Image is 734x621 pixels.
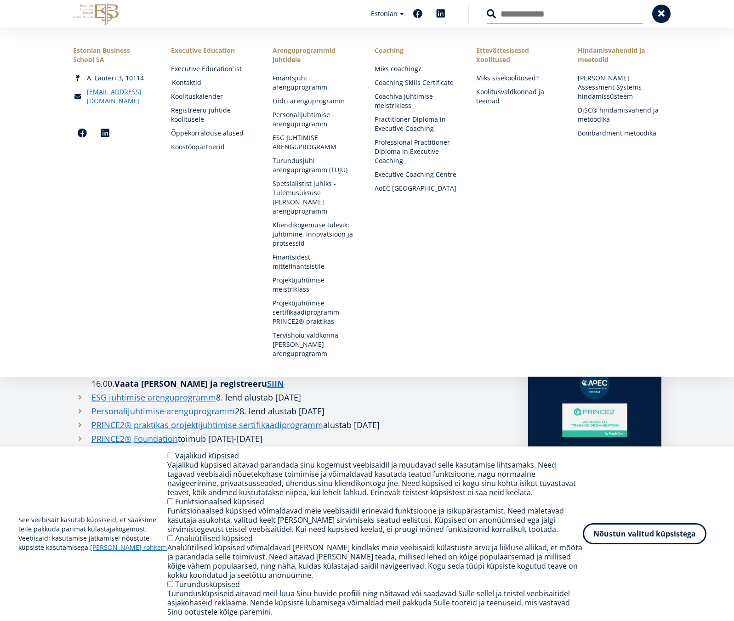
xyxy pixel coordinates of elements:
[273,156,356,175] a: Turundusjuhi arenguprogramm (TUJU)
[175,451,239,461] label: Vajalikud küpsised
[90,543,167,552] a: [PERSON_NAME] rohkem
[273,179,356,216] a: Spetsialistist juhiks - Tulemusüksuse [PERSON_NAME] arenguprogramm
[273,220,356,248] a: Kliendikogemuse tulevik: juhtimine, innovatsioon ja protsessid
[91,432,125,446] a: PRINCE2
[171,142,254,152] a: Koostööpartnerid
[171,129,254,138] a: Õppekorralduse alused
[273,110,356,129] a: Personalijuhtimise arenguprogramm
[375,138,458,165] a: Professional Practitioner Diploma in Executive Coaching
[167,543,583,580] div: Analüütilised küpsised võimaldavad [PERSON_NAME] kindlaks meie veebisaidi külastuste arvu ja liik...
[96,124,114,142] a: Linkedin
[375,64,458,73] a: Miks coaching?
[375,46,458,55] a: Coaching
[267,377,284,390] a: SIIN
[476,46,559,64] a: Ettevõttesisesed koolitused
[91,418,323,432] a: PRINCE2® praktikas projektijuhtimise sertifikaadiprogramm
[171,64,254,73] a: Executive Education´ist
[134,432,178,446] a: Foundation
[583,523,706,544] button: Nõustun valitud küpsistega
[73,363,510,390] li: toimub [DATE] [PERSON_NAME] 14.00-16.00.
[171,92,254,101] a: Koolituskalender
[273,276,356,294] a: Projektijuhtimise meistriklass
[91,404,235,418] a: Personalijuhtimise arenguprogramm
[87,87,153,106] a: [EMAIL_ADDRESS][DOMAIN_NAME]
[432,5,450,23] a: Linkedin
[476,87,559,106] a: Koolitusvaldkonnad ja teemad
[171,46,254,55] a: Executive Education
[73,418,510,432] li: alustab [DATE]
[375,170,458,179] a: Executive Coaching Centre
[375,115,458,133] a: Practitioner Diploma in Executive Coaching
[175,497,264,507] label: Funktsionaalsed küpsised
[476,73,559,83] a: Miks sisekoolitused?
[175,533,253,543] label: Analüütilised küpsised
[91,446,186,459] a: Coaching Skills Certificate
[273,133,356,152] a: ESG JUHTIMISE ARENGUPROGRAMM
[578,46,661,64] a: Hindamisvahendid ja meetodid
[73,390,510,404] li: 8. lend alustab [DATE]
[114,378,284,389] strong: Vaata [PERSON_NAME] ja registreeru
[172,78,255,87] a: Kontaktid
[375,78,458,87] a: Coaching Skills Certificate
[273,299,356,326] a: Projektijuhtimise sertifikaadiprogramm PRINCE2® praktikas
[73,446,510,459] li: 62. lend toimub [DATE]-[DATE]
[125,432,131,446] a: ®
[91,390,216,404] a: ESG juhtimise arenguprogramm
[73,46,153,64] div: Estonian Business School SA
[167,589,583,616] div: Turundusküpsiseid aitavad meil luua Sinu huvide profiili ning näitavad või saadavad Sulle sellel ...
[167,460,583,497] div: Vajalikud küpsised aitavad parandada sinu kogemust veebisaidil ja muudavad selle kasutamise lihts...
[578,106,661,124] a: DiSC® hindamisvahend ja metoodika
[175,579,240,589] label: Turundusküpsised
[73,432,510,446] li: toimub [DATE]-[DATE]
[167,506,583,534] div: Funktsionaalsed küpsised võimaldavad meie veebisaidil erinevaid funktsioone ja isikupärastamist. ...
[273,73,356,92] a: Finantsjuhi arenguprogramm
[578,73,661,101] a: [PERSON_NAME] Assessment Systems hindamissüsteem
[171,106,254,124] a: Registreeru juhtide koolitusele
[273,331,356,358] a: Tervishoiu valdkonna [PERSON_NAME] arenguprogramm
[273,46,356,64] a: Arenguprogrammid juhtidele
[273,253,356,271] a: Finantsidest mittefinantsistile
[73,73,153,83] div: A. Lauteri 3, 10114
[375,92,458,110] a: Coachiva juhtimise meistriklass
[73,124,91,142] a: Facebook
[409,5,427,23] a: Facebook
[73,404,510,418] li: 28. lend alustab [DATE]
[578,129,661,138] a: Bombardment metoodika
[375,184,458,193] a: AoEC [GEOGRAPHIC_DATA]
[18,515,167,552] p: See veebisait kasutab küpsiseid, et saaksime teile pakkuda parimat külastajakogemust. Veebisaidi ...
[273,96,356,106] a: Liidri arenguprogramm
